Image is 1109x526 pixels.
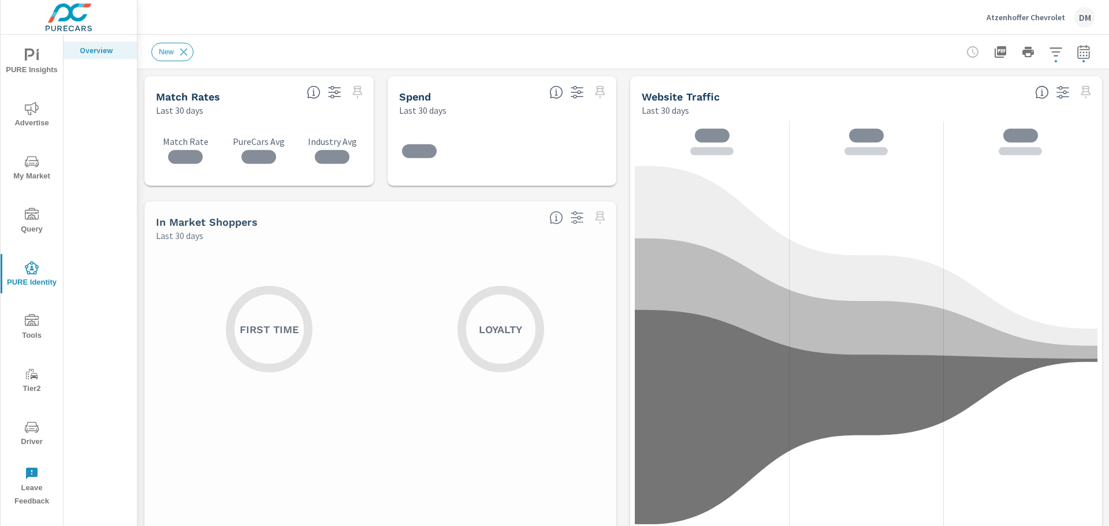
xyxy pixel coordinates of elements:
div: New [151,43,193,61]
h5: Loyalty [479,322,522,335]
span: Leave Feedback [4,467,59,508]
p: Last 30 days [642,103,689,117]
span: Advertise [4,102,59,130]
span: Tier2 [4,367,59,396]
p: Industry Avg [303,136,362,147]
span: PURE Insights [4,49,59,77]
span: Select a preset date range to save this widget [591,83,609,102]
h5: Spend [399,91,431,103]
h5: First Time [240,322,299,335]
p: Match Rate [156,136,215,147]
p: Last 30 days [399,103,446,117]
button: Select Date Range [1072,40,1095,64]
span: My Market [4,155,59,183]
p: Last 30 days [156,229,203,243]
p: Atzenhoffer Chevrolet [987,12,1065,23]
div: DM [1074,7,1095,28]
span: Total PureCars DigAdSpend. Data sourced directly from the Ad Platforms. Non-Purecars DigAd client... [549,85,563,99]
h5: Website Traffic [642,91,720,103]
button: Print Report [1017,40,1040,64]
span: PURE Identity [4,261,59,289]
div: Overview [64,42,137,59]
p: Overview [80,44,128,56]
span: New [152,47,181,56]
button: Apply Filters [1044,40,1067,64]
span: Query [4,208,59,236]
span: Select a preset date range to save this widget [348,83,367,102]
p: PureCars Avg [229,136,289,147]
button: "Export Report to PDF" [989,40,1012,64]
span: All traffic is the data we start with. It’s unique personas over a 30-day period. We don’t consid... [1035,85,1049,99]
span: Tools [4,314,59,342]
span: Driver [4,420,59,449]
span: Select a preset date range to save this widget [591,208,609,227]
h5: Match Rates [156,91,220,103]
div: nav menu [1,35,63,513]
span: Match rate: % of Identifiable Traffic. Pure Identity avg: Avg match rate of all PURE Identity cus... [307,85,321,99]
span: Select a preset date range to save this widget [1077,83,1095,102]
p: Last 30 days [156,103,203,117]
span: Loyalty: Matched has purchased from the dealership before and has exhibited a preference through ... [549,211,563,225]
h5: In Market Shoppers [156,216,258,228]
